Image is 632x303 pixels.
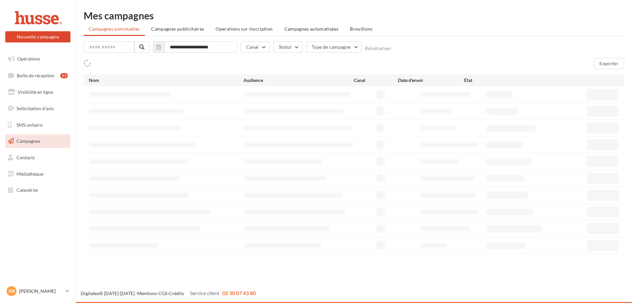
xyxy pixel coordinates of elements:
a: Calendrier [4,183,72,197]
a: Contacts [4,151,72,164]
span: Campagnes automatisées [284,26,339,32]
a: Opérations [4,52,72,66]
span: Médiathèque [16,171,43,177]
div: Audience [244,77,354,84]
div: Mes campagnes [84,11,624,20]
a: SMS unitaire [4,118,72,132]
button: Réinitialiser [365,46,391,51]
span: Brouillons [350,26,373,32]
span: Boîte de réception [17,72,54,78]
button: Nouvelle campagne [5,31,70,42]
span: Sollicitation d'avis [16,106,54,111]
span: Contacts [16,155,35,160]
span: Calendrier [16,187,39,193]
span: AR [9,288,15,294]
a: AR [PERSON_NAME] [5,285,70,297]
span: Campagnes [16,138,40,144]
a: Digitaleo [81,290,99,296]
button: Type de campagne [306,41,362,53]
button: Canal [241,41,270,53]
a: Mentions [137,290,157,296]
button: Exporter [594,58,624,69]
a: Boîte de réception33 [4,68,72,83]
span: © [DATE]-[DATE] - - - [81,290,256,296]
span: 02 30 07 43 80 [222,290,256,296]
a: Visibilité en ligne [4,85,72,99]
a: Sollicitation d'avis [4,102,72,115]
span: Service client [190,290,220,296]
div: 33 [60,73,68,78]
a: Médiathèque [4,167,72,181]
div: Canal [354,77,398,84]
span: Campagnes publicitaires [151,26,204,32]
a: CGS [158,290,167,296]
span: Visibilité en ligne [18,89,53,95]
span: Opérations [17,56,40,62]
button: Statut [273,41,303,53]
span: Operations sur inscription [216,26,273,32]
p: [PERSON_NAME] [19,288,63,294]
div: Nom [89,77,244,84]
a: Campagnes [4,134,72,148]
a: Crédits [169,290,184,296]
div: État [464,77,530,84]
span: SMS unitaire [16,122,42,127]
div: Date d'envoi [398,77,464,84]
